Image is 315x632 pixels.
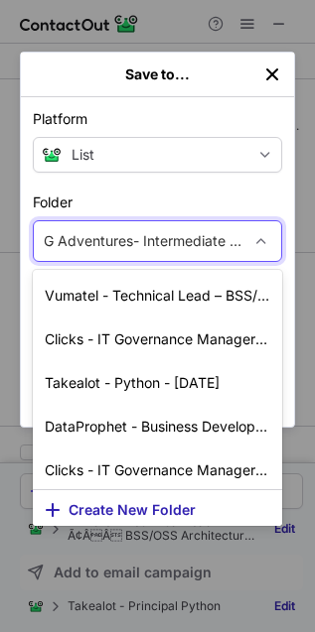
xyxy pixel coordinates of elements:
[262,64,282,84] img: ...
[33,192,282,212] label: Folder
[33,109,282,129] label: Platform
[33,64,53,84] button: right-button
[33,489,282,526] button: Create New Folder
[33,274,282,317] div: Vumatel - Technical Lead – BSS/OSS Architecture ([DATE])
[72,147,247,163] div: List
[33,405,282,448] div: DataProphet - Business Development Manager (SaaS) ([DATE])
[42,145,62,165] img: Contact Out
[33,361,282,405] div: Takealot - Python - [DATE]
[53,66,262,82] div: Save to...
[69,502,196,518] span: Create New Folder
[33,448,282,492] div: Clicks - IT Governance Manager ([DATE])
[33,317,282,361] div: Clicks - IT Governance Manager ([DATE])
[262,64,282,84] button: left-button
[44,231,243,251] div: G Adventures- Intermediate Software Developer ([DATE])
[33,137,282,173] button: save-profile-one-click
